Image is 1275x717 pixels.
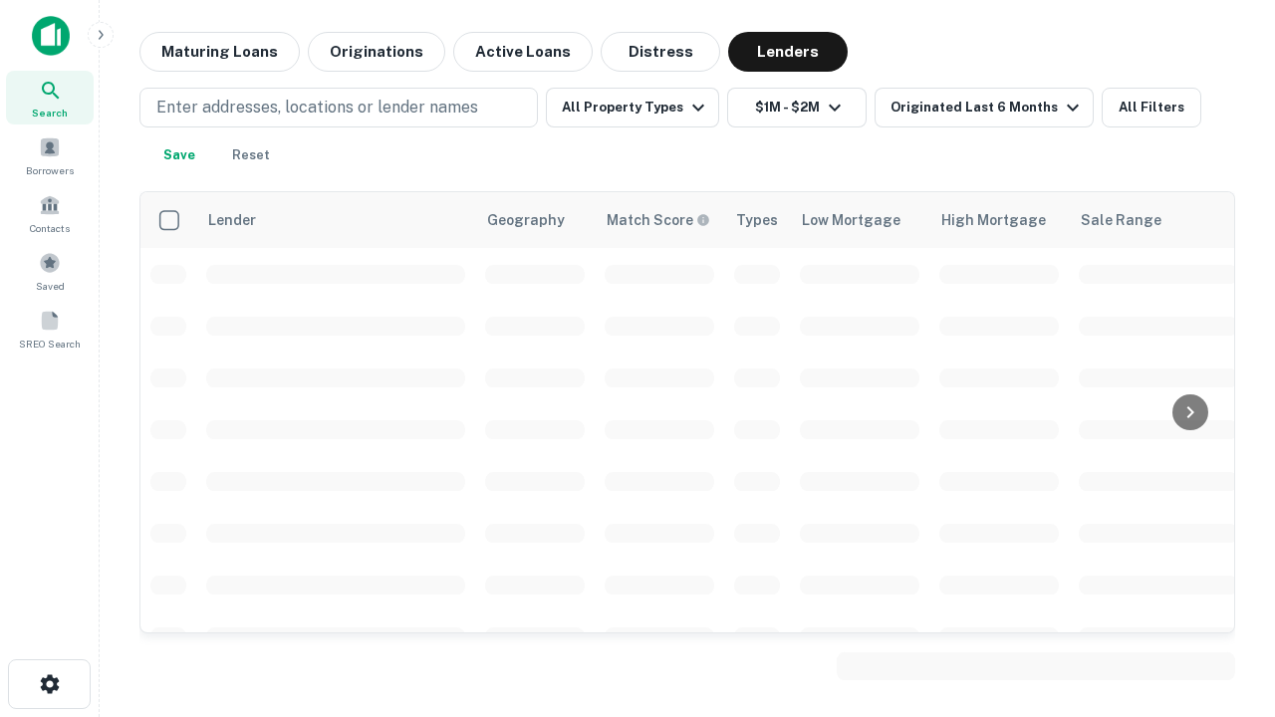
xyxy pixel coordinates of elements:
div: Lender [208,208,256,232]
h6: Match Score [607,209,706,231]
button: Save your search to get updates of matches that match your search criteria. [147,135,211,175]
button: Originated Last 6 Months [875,88,1094,127]
button: Reset [219,135,283,175]
button: Enter addresses, locations or lender names [139,88,538,127]
span: SREO Search [19,336,81,352]
a: Contacts [6,186,94,240]
a: Borrowers [6,128,94,182]
a: Search [6,71,94,124]
div: Types [736,208,778,232]
button: All Filters [1102,88,1201,127]
button: All Property Types [546,88,719,127]
span: Contacts [30,220,70,236]
span: Saved [36,278,65,294]
th: Low Mortgage [790,192,929,248]
p: Enter addresses, locations or lender names [156,96,478,119]
img: capitalize-icon.png [32,16,70,56]
iframe: Chat Widget [1175,494,1275,590]
th: High Mortgage [929,192,1069,248]
button: $1M - $2M [727,88,867,127]
th: Capitalize uses an advanced AI algorithm to match your search with the best lender. The match sco... [595,192,724,248]
a: Saved [6,244,94,298]
span: Borrowers [26,162,74,178]
div: Sale Range [1081,208,1161,232]
button: Active Loans [453,32,593,72]
span: Search [32,105,68,120]
th: Geography [475,192,595,248]
a: SREO Search [6,302,94,356]
button: Distress [601,32,720,72]
th: Sale Range [1069,192,1248,248]
div: High Mortgage [941,208,1046,232]
div: Originated Last 6 Months [891,96,1085,119]
button: Lenders [728,32,848,72]
th: Types [724,192,790,248]
th: Lender [196,192,475,248]
div: Geography [487,208,565,232]
button: Maturing Loans [139,32,300,72]
button: Originations [308,32,445,72]
div: Low Mortgage [802,208,900,232]
div: Capitalize uses an advanced AI algorithm to match your search with the best lender. The match sco... [607,209,710,231]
